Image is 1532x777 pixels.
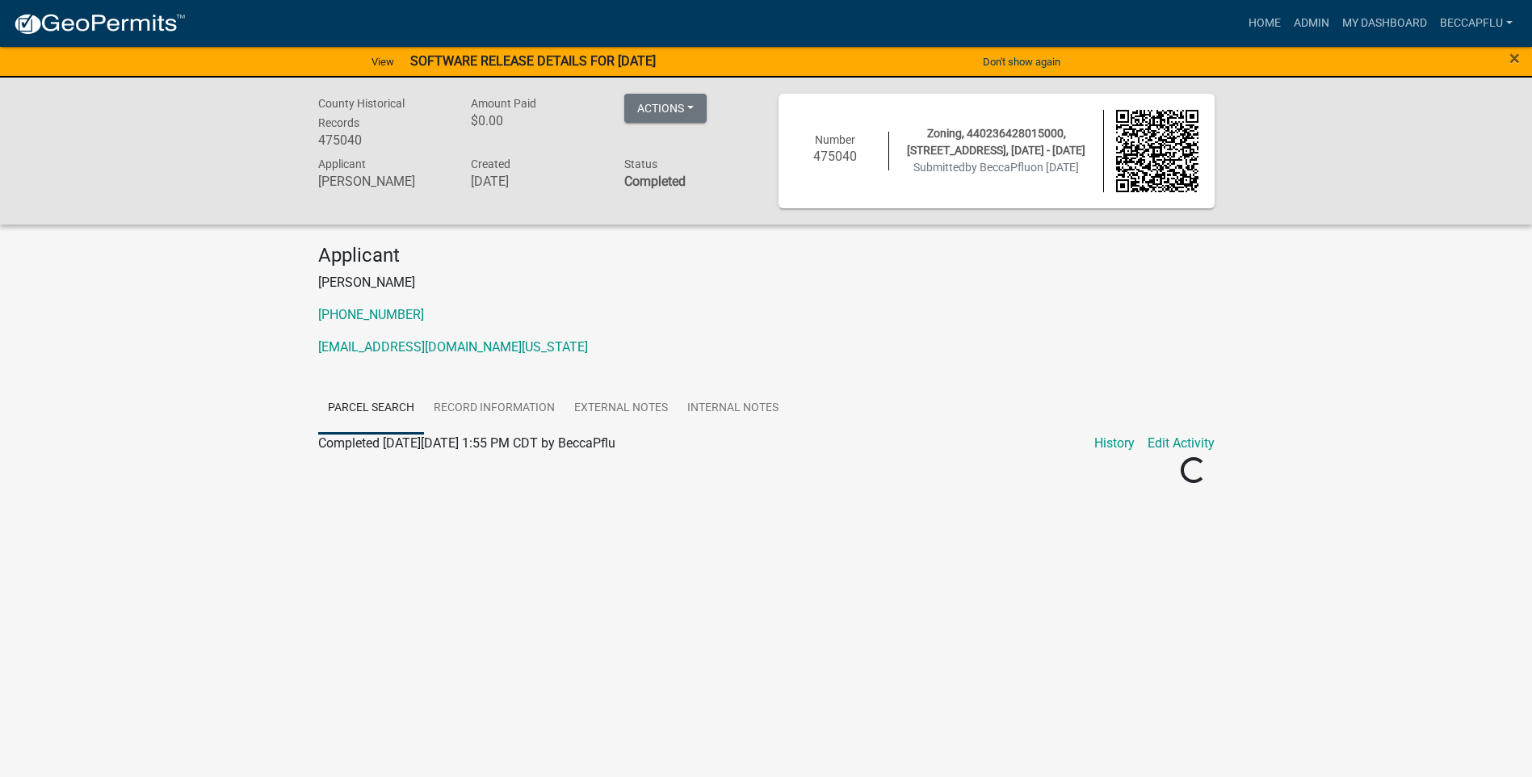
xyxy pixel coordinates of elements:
[907,127,1085,157] span: Zoning, 440236428015000, [STREET_ADDRESS], [DATE] - [DATE]
[1509,47,1520,69] span: ×
[410,53,656,69] strong: SOFTWARE RELEASE DETAILS FOR [DATE]
[318,157,366,170] span: Applicant
[318,307,424,322] a: [PHONE_NUMBER]
[1148,434,1215,453] a: Edit Activity
[913,161,1079,174] span: Submitted on [DATE]
[624,157,657,170] span: Status
[815,133,855,146] span: Number
[318,97,405,129] span: County Historical Records
[565,383,678,435] a: External Notes
[318,174,447,189] h6: [PERSON_NAME]
[965,161,1030,174] span: by BeccaPflu
[424,383,565,435] a: Record Information
[1336,8,1433,39] a: My Dashboard
[318,273,1215,292] p: [PERSON_NAME]
[318,339,588,355] a: [EMAIL_ADDRESS][DOMAIN_NAME][US_STATE]
[365,48,401,75] a: View
[318,132,447,148] h6: 475040
[318,435,615,451] span: Completed [DATE][DATE] 1:55 PM CDT by BeccaPflu
[1094,434,1135,453] a: History
[471,157,510,170] span: Created
[471,113,600,128] h6: $0.00
[624,174,686,189] strong: Completed
[795,149,877,164] h6: 475040
[318,244,1215,267] h4: Applicant
[1242,8,1287,39] a: Home
[678,383,788,435] a: Internal Notes
[471,174,600,189] h6: [DATE]
[1287,8,1336,39] a: Admin
[1509,48,1520,68] button: Close
[318,383,424,435] a: Parcel search
[1433,8,1519,39] a: BeccaPflu
[1116,110,1198,192] img: QR code
[976,48,1067,75] button: Don't show again
[471,97,536,110] span: Amount Paid
[624,94,707,123] button: Actions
